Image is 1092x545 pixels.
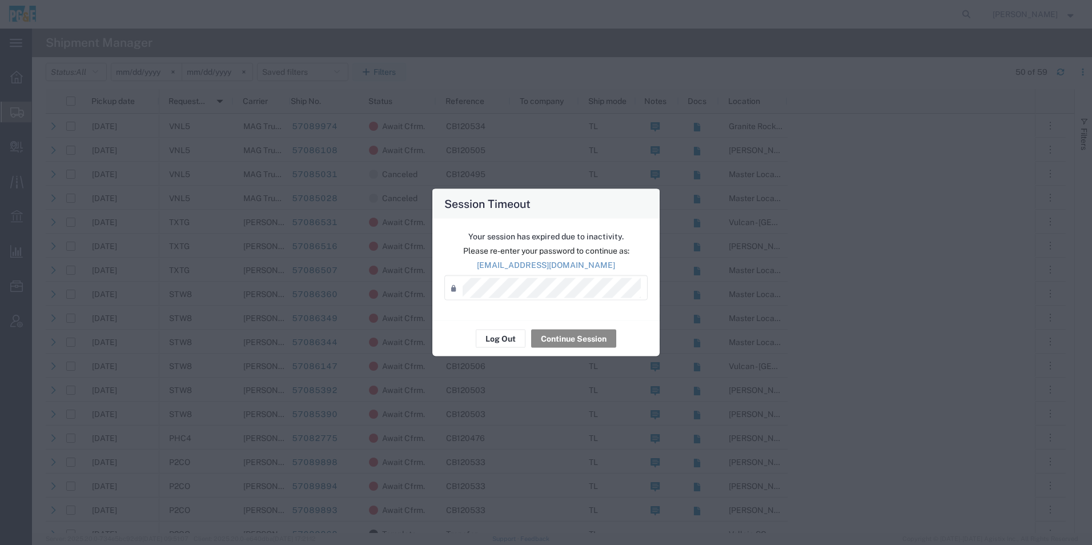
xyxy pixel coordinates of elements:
h4: Session Timeout [444,195,531,212]
p: Your session has expired due to inactivity. [444,231,648,243]
button: Log Out [476,330,525,348]
p: [EMAIL_ADDRESS][DOMAIN_NAME] [444,259,648,271]
p: Please re-enter your password to continue as: [444,245,648,257]
button: Continue Session [531,330,616,348]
